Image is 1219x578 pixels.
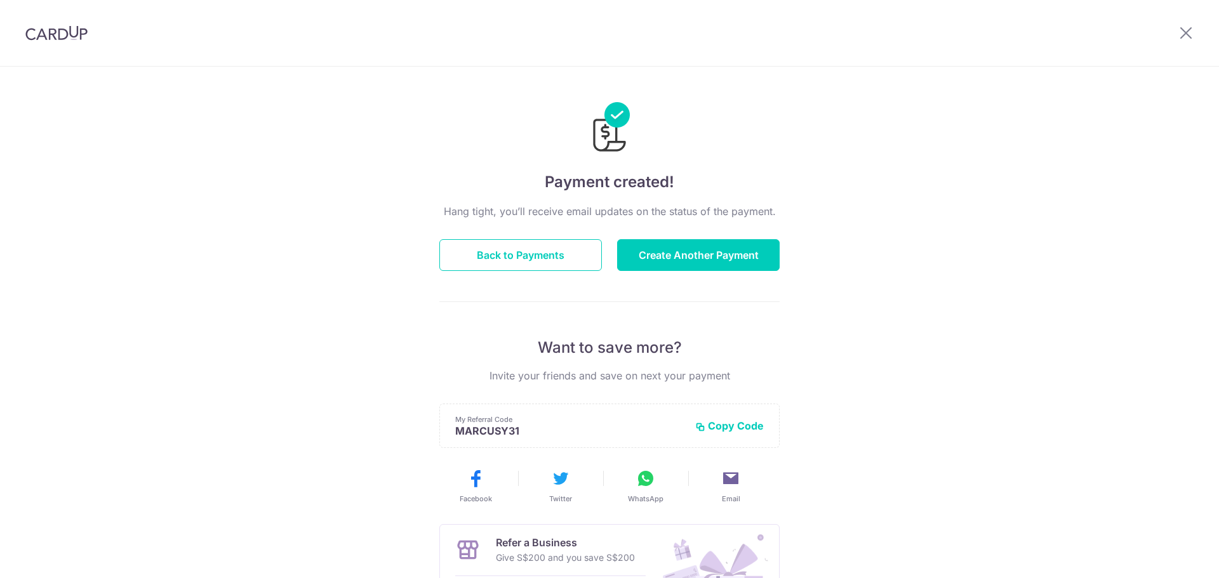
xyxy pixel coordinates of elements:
[722,494,740,504] span: Email
[523,468,598,504] button: Twitter
[589,102,630,155] img: Payments
[628,494,663,504] span: WhatsApp
[549,494,572,504] span: Twitter
[439,338,780,358] p: Want to save more?
[455,414,685,424] p: My Referral Code
[438,468,513,504] button: Facebook
[439,368,780,383] p: Invite your friends and save on next your payment
[439,239,602,271] button: Back to Payments
[460,494,492,504] span: Facebook
[439,204,780,219] p: Hang tight, you’ll receive email updates on the status of the payment.
[695,419,764,432] button: Copy Code
[617,239,780,271] button: Create Another Payment
[25,25,88,41] img: CardUp
[496,550,635,565] p: Give S$200 and you save S$200
[496,535,635,550] p: Refer a Business
[439,171,780,194] h4: Payment created!
[693,468,768,504] button: Email
[608,468,683,504] button: WhatsApp
[455,424,685,437] p: MARCUSY31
